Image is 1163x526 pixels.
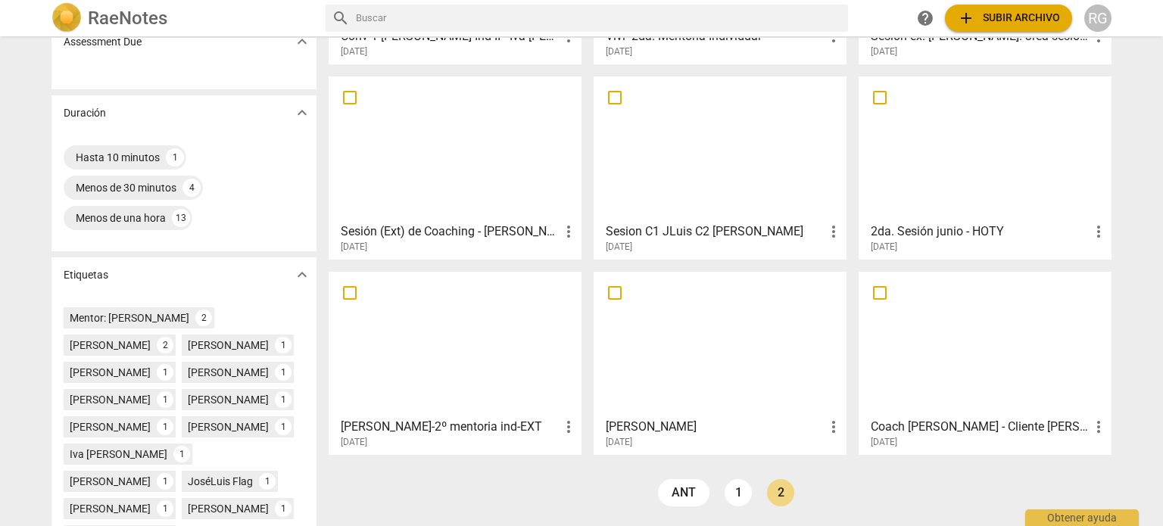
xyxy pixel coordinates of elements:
div: [PERSON_NAME] [188,338,269,353]
span: expand_more [293,33,311,51]
div: [PERSON_NAME] [188,501,269,516]
p: Duración [64,105,106,121]
div: Iva [PERSON_NAME] [70,447,167,462]
div: [PERSON_NAME] [188,419,269,434]
div: 1 [173,446,190,462]
span: more_vert [825,223,843,241]
div: 13 [172,209,190,227]
div: 2 [157,337,173,353]
div: 4 [182,179,201,197]
div: 1 [157,500,173,517]
button: Mostrar más [291,101,313,124]
a: Sesión (Ext) de Coaching - [PERSON_NAME] & RosaM-20250710_104430-Grabación de la reunión[DATE] [334,82,576,253]
div: 1 [157,391,173,408]
a: Obtener ayuda [912,5,939,32]
span: more_vert [825,418,843,436]
div: 1 [157,419,173,435]
button: Subir [945,5,1072,32]
span: Subir archivo [957,9,1060,27]
div: [PERSON_NAME] [70,392,151,407]
div: 1 [259,473,276,490]
input: Buscar [356,6,842,30]
h3: Sesión (Ext) de Coaching - Sylvia & RosaM-20250710_104430-Grabación de la reunión [341,223,560,241]
div: [PERSON_NAME] [70,338,151,353]
span: more_vert [1090,418,1108,436]
div: Menos de una hora [76,210,166,226]
div: [PERSON_NAME] [70,501,151,516]
h3: Sesion C1 JLuis C2 Rogelio [606,223,825,241]
a: [PERSON_NAME]-2º mentoria ind-EXT[DATE] [334,277,576,448]
div: 1 [157,364,173,381]
a: Sesion C1 JLuis C2 [PERSON_NAME][DATE] [599,82,841,253]
p: Assessment Due [64,34,142,50]
div: 1 [166,148,184,167]
span: more_vert [560,418,578,436]
span: [DATE] [871,436,897,449]
div: [PERSON_NAME] [188,365,269,380]
h3: Lourdes Pereyra-2º mentoria ind-EXT [341,418,560,436]
span: [DATE] [341,241,367,254]
span: more_vert [1090,223,1108,241]
a: ant [658,479,709,506]
span: [DATE] [606,436,632,449]
div: 1 [275,500,292,517]
div: 1 [275,391,292,408]
h2: RaeNotes [88,8,167,29]
a: LogoRaeNotes [51,3,313,33]
a: [PERSON_NAME][DATE] [599,277,841,448]
button: Mostrar más [291,30,313,53]
div: Menos de 30 minutos [76,180,176,195]
div: Mentor: [PERSON_NAME] [70,310,189,325]
div: [PERSON_NAME] [70,474,151,489]
div: 1 [157,473,173,490]
a: Coach [PERSON_NAME] - Cliente [PERSON_NAME][DATE] [864,277,1106,448]
span: search [332,9,350,27]
p: Etiquetas [64,267,108,283]
span: help [916,9,934,27]
div: [PERSON_NAME] [70,365,151,380]
img: Logo [51,3,82,33]
span: [DATE] [606,241,632,254]
button: RG [1084,5,1112,32]
div: Obtener ayuda [1025,509,1139,526]
div: [PERSON_NAME] [70,419,151,434]
span: [DATE] [871,241,897,254]
h3: 2da. Sesión junio - HOTY [871,223,1090,241]
span: [DATE] [341,45,367,58]
div: Hasta 10 minutos [76,150,160,165]
div: JoséLuis Flag [188,474,253,489]
div: 1 [275,419,292,435]
h3: FRANCO CABRINO [606,418,825,436]
span: [DATE] [606,45,632,58]
div: [PERSON_NAME] [188,392,269,407]
span: expand_more [293,104,311,122]
div: 1 [275,364,292,381]
span: expand_more [293,266,311,284]
span: [DATE] [341,436,367,449]
button: Mostrar más [291,263,313,286]
span: add [957,9,975,27]
a: 2da. Sesión junio - HOTY[DATE] [864,82,1106,253]
div: 1 [275,337,292,353]
a: Page 2 is your current page [767,479,794,506]
a: Page 1 [725,479,752,506]
span: more_vert [560,223,578,241]
span: [DATE] [871,45,897,58]
h3: Coach Roxana Guerrero - Cliente Sonia [871,418,1090,436]
div: 2 [195,310,212,326]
